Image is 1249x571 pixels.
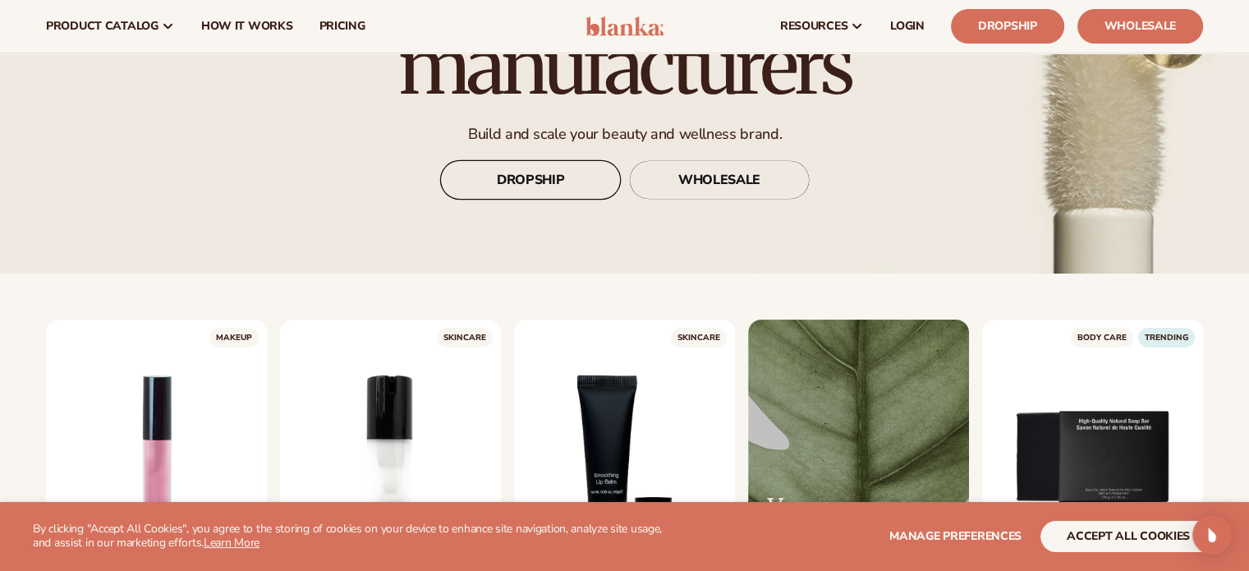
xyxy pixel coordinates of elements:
button: Manage preferences [889,521,1022,552]
a: Learn More [204,535,259,550]
p: By clicking "Accept All Cookies", you agree to the storing of cookies on your device to enhance s... [33,523,681,550]
button: accept all cookies [1040,521,1216,552]
span: How It Works [201,20,293,33]
span: resources [780,20,847,33]
span: pricing [319,20,365,33]
h2: Vegan [768,495,913,520]
span: Manage preferences [889,528,1022,544]
a: WHOLESALE [629,160,810,200]
span: product catalog [46,20,158,33]
span: LOGIN [890,20,925,33]
p: Build and scale your beauty and wellness brand. [259,125,990,144]
img: logo [585,16,664,36]
a: Dropship [951,9,1064,44]
div: Open Intercom Messenger [1192,515,1232,555]
a: Wholesale [1077,9,1203,44]
a: DROPSHIP [440,160,621,200]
